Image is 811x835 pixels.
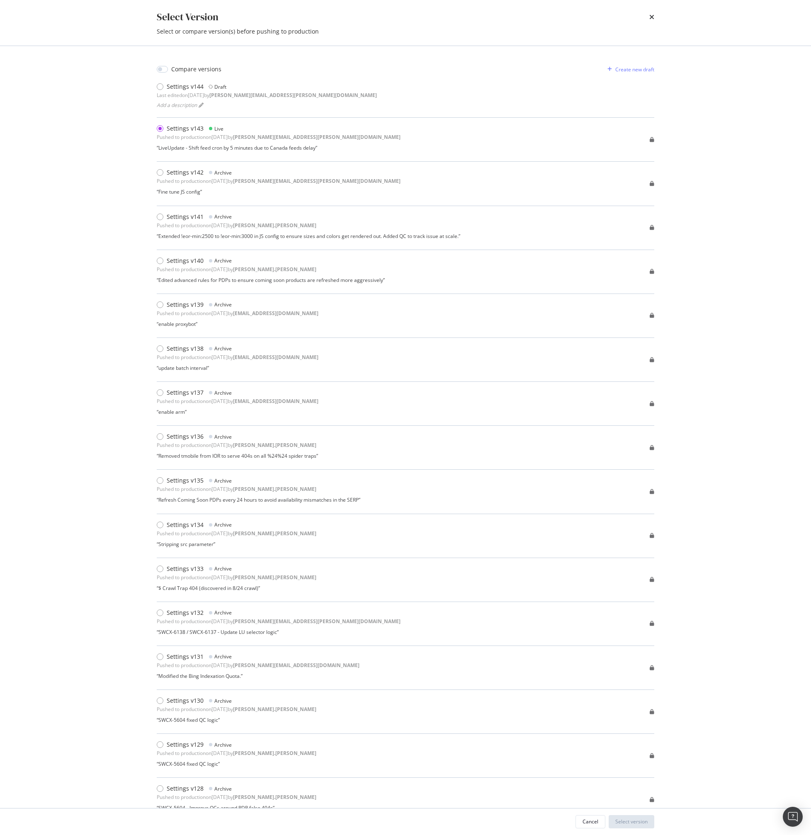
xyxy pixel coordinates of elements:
[214,609,232,616] div: Archive
[214,565,232,572] div: Archive
[157,134,401,141] div: Pushed to production on [DATE] by
[214,521,232,528] div: Archive
[167,388,204,397] div: Settings v137
[157,706,316,713] div: Pushed to production on [DATE] by
[157,408,318,415] div: “ enable arm ”
[157,354,318,361] div: Pushed to production on [DATE] by
[214,697,232,704] div: Archive
[575,815,605,828] button: Cancel
[214,389,232,396] div: Archive
[157,485,316,493] div: Pushed to production on [DATE] by
[214,125,223,132] div: Live
[157,233,460,240] div: “ Extended !eor-min:2500 to !eor-min:3000 in JS config to ensure sizes and colors get rendered ou...
[167,697,204,705] div: Settings v130
[233,310,318,317] b: [EMAIL_ADDRESS][DOMAIN_NAME]
[233,618,401,625] b: [PERSON_NAME][EMAIL_ADDRESS][PERSON_NAME][DOMAIN_NAME]
[214,301,232,308] div: Archive
[167,124,204,133] div: Settings v143
[233,442,316,449] b: [PERSON_NAME].[PERSON_NAME]
[214,169,232,176] div: Archive
[167,609,204,617] div: Settings v132
[157,27,654,36] div: Select or compare version(s) before pushing to production
[609,815,654,828] button: Select version
[214,477,232,484] div: Archive
[233,177,401,184] b: [PERSON_NAME][EMAIL_ADDRESS][PERSON_NAME][DOMAIN_NAME]
[233,134,401,141] b: [PERSON_NAME][EMAIL_ADDRESS][PERSON_NAME][DOMAIN_NAME]
[214,653,232,660] div: Archive
[583,818,598,825] div: Cancel
[157,585,316,592] div: “ $ Crawl Trap 404 (discovered in 8/24 crawl) ”
[233,750,316,757] b: [PERSON_NAME].[PERSON_NAME]
[167,565,204,573] div: Settings v133
[157,277,385,284] div: “ Edited advanced rules for PDPs to ensure coming soon products are refreshed more aggressively ”
[214,83,226,90] div: Draft
[157,222,316,229] div: Pushed to production on [DATE] by
[157,144,401,151] div: “ LiveUpdate - Shift feed cron by 5 minutes due to Canada feeds delay ”
[157,266,316,273] div: Pushed to production on [DATE] by
[615,818,648,825] div: Select version
[157,188,401,195] div: “ Fine tune JS config ”
[214,257,232,264] div: Archive
[157,452,318,459] div: “ Removed tmobile from IOR to serve 404s on all %24%24 spider traps ”
[157,672,359,680] div: “ Modified the Bing Indexation Quota. ”
[157,629,401,636] div: “ SWCX-6138 / SWCX-6137 - Update LU selector logic ”
[157,102,197,109] span: Add a description
[157,541,316,548] div: “ Stripping src parameter ”
[157,760,316,767] div: “ SWCX-5604 fixed QC logic ”
[157,750,316,757] div: Pushed to production on [DATE] by
[233,266,316,273] b: [PERSON_NAME].[PERSON_NAME]
[157,364,318,371] div: “ update batch interval ”
[157,177,401,184] div: Pushed to production on [DATE] by
[157,794,316,801] div: Pushed to production on [DATE] by
[167,476,204,485] div: Settings v135
[157,618,401,625] div: Pushed to production on [DATE] by
[233,706,316,713] b: [PERSON_NAME].[PERSON_NAME]
[167,257,204,265] div: Settings v140
[157,804,316,811] div: “ SWCX-5604 - Improve QCs around PDP false 404s ”
[167,213,204,221] div: Settings v141
[157,310,318,317] div: Pushed to production on [DATE] by
[167,83,204,91] div: Settings v144
[233,574,316,581] b: [PERSON_NAME].[PERSON_NAME]
[233,354,318,361] b: [EMAIL_ADDRESS][DOMAIN_NAME]
[157,574,316,581] div: Pushed to production on [DATE] by
[783,807,803,827] div: Open Intercom Messenger
[214,741,232,748] div: Archive
[214,345,232,352] div: Archive
[157,442,316,449] div: Pushed to production on [DATE] by
[615,66,654,73] div: Create new draft
[167,521,204,529] div: Settings v134
[157,320,318,328] div: “ enable proxybot ”
[649,10,654,24] div: times
[233,530,316,537] b: [PERSON_NAME].[PERSON_NAME]
[157,10,219,24] div: Select Version
[209,92,377,99] b: [PERSON_NAME][EMAIL_ADDRESS][PERSON_NAME][DOMAIN_NAME]
[604,63,654,76] button: Create new draft
[233,398,318,405] b: [EMAIL_ADDRESS][DOMAIN_NAME]
[233,222,316,229] b: [PERSON_NAME].[PERSON_NAME]
[157,92,377,99] div: Last edited on [DATE] by
[167,740,204,749] div: Settings v129
[214,785,232,792] div: Archive
[157,530,316,537] div: Pushed to production on [DATE] by
[167,432,204,441] div: Settings v136
[171,65,221,73] div: Compare versions
[233,662,359,669] b: [PERSON_NAME][EMAIL_ADDRESS][DOMAIN_NAME]
[157,662,359,669] div: Pushed to production on [DATE] by
[167,168,204,177] div: Settings v142
[167,301,204,309] div: Settings v139
[167,345,204,353] div: Settings v138
[233,794,316,801] b: [PERSON_NAME].[PERSON_NAME]
[167,653,204,661] div: Settings v131
[214,213,232,220] div: Archive
[214,433,232,440] div: Archive
[233,485,316,493] b: [PERSON_NAME].[PERSON_NAME]
[157,398,318,405] div: Pushed to production on [DATE] by
[157,716,316,723] div: “ SWCX-5604 fixed QC logic ”
[167,784,204,793] div: Settings v128
[157,496,360,503] div: “ Refresh Coming Soon PDPs every 24 hours to avoid availability mismatches in the SERP ”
